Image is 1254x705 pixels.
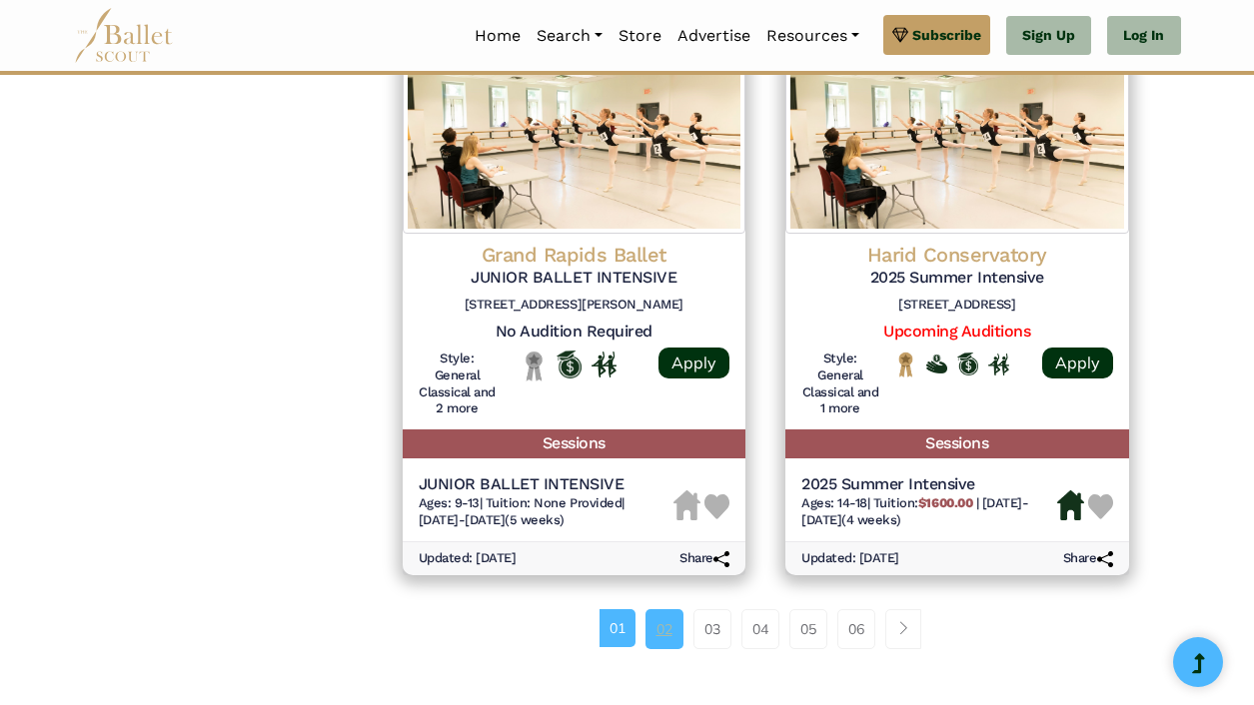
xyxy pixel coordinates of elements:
a: 01 [600,609,635,647]
a: 06 [837,609,875,649]
h4: Harid Conservatory [801,242,1113,268]
span: [DATE]-[DATE] (4 weeks) [801,495,1028,527]
b: $1600.00 [918,495,972,510]
h5: No Audition Required [419,322,730,343]
a: Store [611,15,669,57]
h6: | | [419,495,674,529]
a: Upcoming Auditions [883,322,1030,341]
img: gem.svg [892,24,908,46]
a: Advertise [669,15,758,57]
nav: Page navigation example [600,609,932,649]
img: Logo [785,34,1129,234]
img: In Person [988,353,1009,375]
a: 03 [693,609,731,649]
a: Subscribe [883,15,990,55]
h6: [STREET_ADDRESS][PERSON_NAME] [419,297,730,314]
a: Apply [1042,348,1113,378]
a: 02 [645,609,683,649]
img: Housing Available [1057,490,1084,520]
img: In Person [592,352,617,377]
img: Offers Scholarship [557,351,582,378]
h6: | | [801,495,1057,529]
h5: Sessions [403,429,746,458]
a: Search [529,15,611,57]
span: Ages: 9-13 [419,495,480,510]
img: Local [522,351,547,381]
h6: Updated: [DATE] [801,550,899,567]
a: Sign Up [1006,16,1091,56]
img: Offers Financial Aid [926,354,947,373]
span: [DATE]-[DATE] (5 weeks) [419,512,565,527]
h5: Sessions [785,429,1129,458]
h5: JUNIOR BALLET INTENSIVE [419,268,730,289]
h5: 2025 Summer Intensive [801,474,1057,495]
h5: JUNIOR BALLET INTENSIVE [419,474,674,495]
span: Tuition: [873,495,976,510]
a: 04 [741,609,779,649]
a: Home [467,15,529,57]
h6: Share [679,550,729,567]
img: Heart [1088,494,1113,519]
a: 05 [789,609,827,649]
a: Log In [1107,16,1180,56]
img: Heart [704,494,729,519]
img: National [895,352,916,377]
h5: 2025 Summer Intensive [801,268,1113,289]
h6: Share [1063,550,1113,567]
img: Offers Scholarship [957,352,978,375]
a: Resources [758,15,867,57]
h4: Grand Rapids Ballet [419,242,730,268]
span: Ages: 14-18 [801,495,867,510]
h6: Updated: [DATE] [419,550,517,567]
span: Tuition: None Provided [486,495,622,510]
h6: Style: General Classical and 2 more [419,351,497,418]
img: Housing Unavailable [673,490,700,520]
h6: [STREET_ADDRESS] [801,297,1113,314]
a: Apply [658,348,729,378]
h6: Style: General Classical and 1 more [801,351,879,418]
span: Subscribe [912,24,981,46]
img: Logo [403,34,746,234]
